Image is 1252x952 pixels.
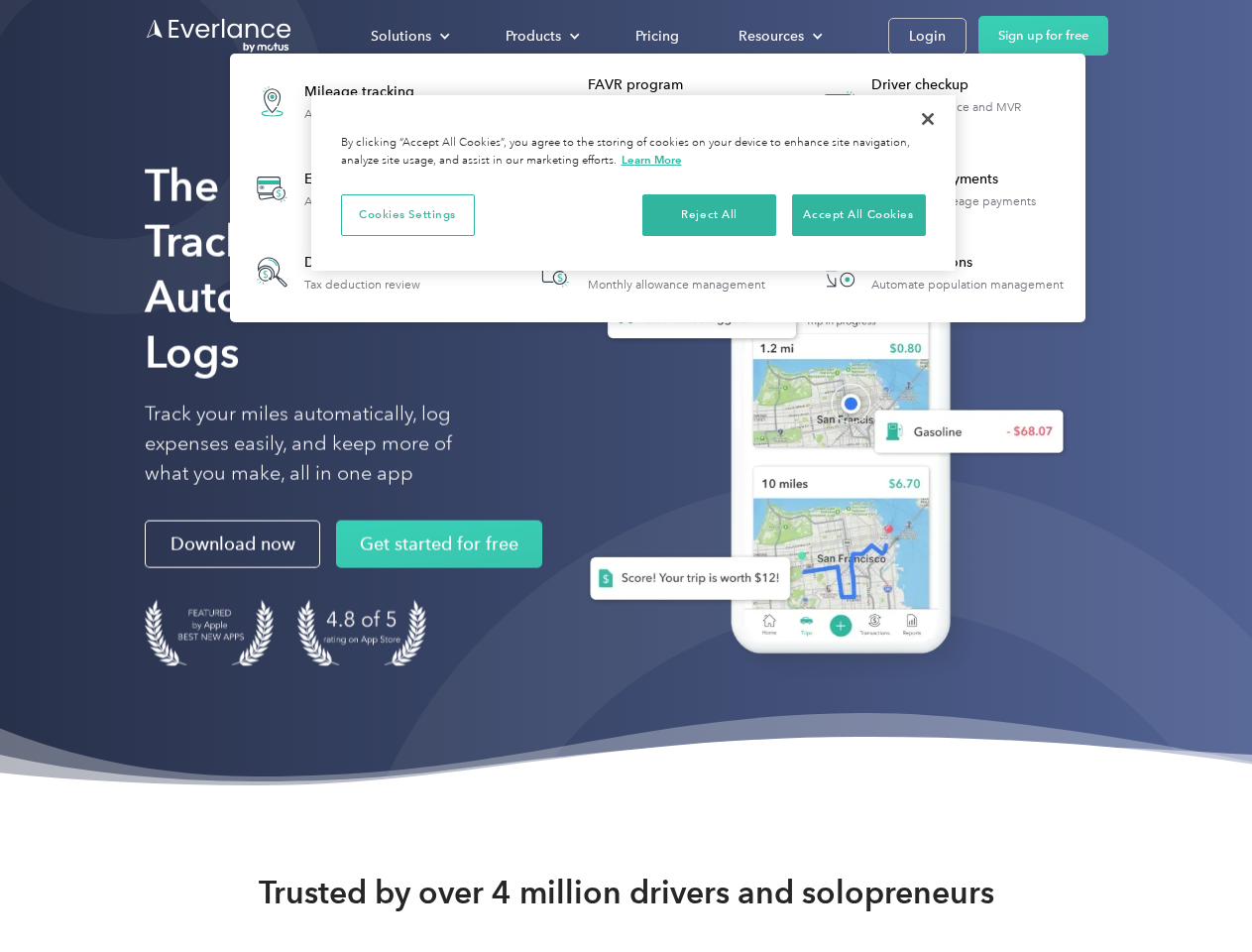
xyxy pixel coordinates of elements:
div: Automate population management [871,278,1064,292]
a: Sign up for free [978,16,1108,56]
a: Pricing [616,19,699,54]
div: Resources [739,24,804,49]
div: Monthly allowance management [588,278,765,292]
nav: Products [230,54,1085,322]
div: Privacy [311,95,956,271]
div: FAVR program [588,75,791,95]
a: Driver checkupLicense, insurance and MVR verification [807,65,1076,138]
p: Track your miles automatically, log expenses easily, and keep more of what you make, all in one app [145,400,499,489]
button: Cookies Settings [341,194,475,236]
button: Close [906,97,950,141]
a: Expense trackingAutomatic transaction logs [240,153,457,225]
div: Mileage tracking [304,82,433,102]
a: Go to homepage [145,17,293,55]
div: License, insurance and MVR verification [871,100,1075,128]
a: Login [888,18,967,55]
div: Tax deduction review [304,278,420,292]
div: Solutions [351,19,466,54]
div: Expense tracking [304,170,447,189]
a: Deduction finderTax deduction review [240,240,430,304]
img: Badge for Featured by Apple Best New Apps [145,600,274,666]
div: Automatic transaction logs [304,194,447,208]
div: Resources [719,19,839,54]
a: Download now [145,521,320,568]
div: Products [486,19,596,54]
img: 4.9 out of 5 stars on the app store [297,600,426,666]
strong: Trusted by over 4 million drivers and solopreneurs [259,873,994,912]
div: HR Integrations [871,253,1064,273]
div: Pricing [635,24,679,49]
a: FAVR programFixed & Variable Rate reimbursement design & management [523,65,792,138]
div: Deduction finder [304,253,420,273]
div: Cookie banner [311,95,956,271]
div: Automatic mileage logs [304,107,433,121]
div: By clicking “Accept All Cookies”, you agree to the storing of cookies on your device to enhance s... [341,135,926,170]
div: Login [909,24,946,49]
button: Accept All Cookies [792,194,926,236]
a: HR IntegrationsAutomate population management [807,240,1074,304]
a: Mileage trackingAutomatic mileage logs [240,65,443,138]
button: Reject All [642,194,776,236]
div: Products [506,24,561,49]
img: Everlance, mileage tracker app, expense tracking app [558,188,1080,683]
div: Solutions [371,24,431,49]
a: More information about your privacy, opens in a new tab [622,153,682,167]
a: Get started for free [336,521,542,568]
div: Driver checkup [871,75,1075,95]
a: Accountable planMonthly allowance management [523,240,775,304]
